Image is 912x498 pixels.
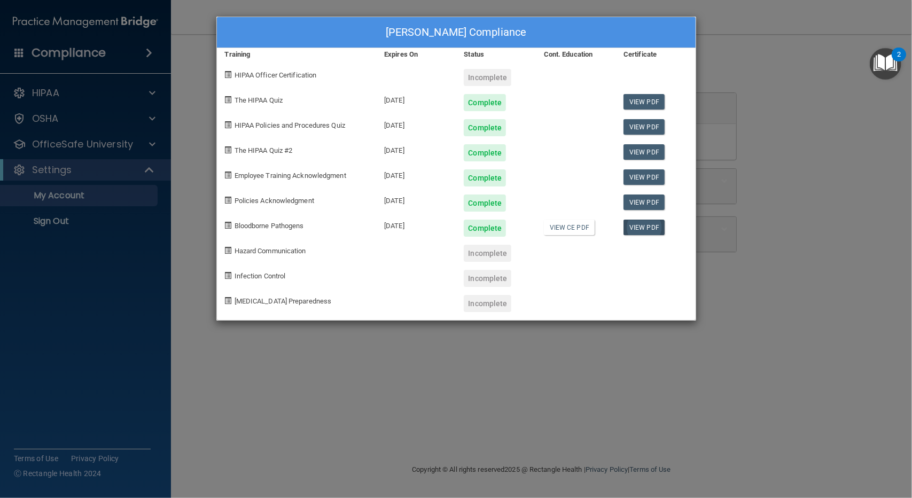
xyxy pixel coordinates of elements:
[623,94,665,110] a: View PDF
[235,247,306,255] span: Hazard Communication
[464,295,511,312] div: Incomplete
[464,169,506,186] div: Complete
[623,220,665,235] a: View PDF
[235,146,293,154] span: The HIPAA Quiz #2
[464,94,506,111] div: Complete
[235,96,283,104] span: The HIPAA Quiz
[376,186,456,212] div: [DATE]
[235,297,332,305] span: [MEDICAL_DATA] Preparedness
[536,48,615,61] div: Cont. Education
[623,119,665,135] a: View PDF
[464,220,506,237] div: Complete
[544,220,595,235] a: View CE PDF
[464,270,511,287] div: Incomplete
[897,55,901,68] div: 2
[615,48,695,61] div: Certificate
[235,222,304,230] span: Bloodborne Pathogens
[217,48,377,61] div: Training
[464,69,511,86] div: Incomplete
[217,17,696,48] div: [PERSON_NAME] Compliance
[464,119,506,136] div: Complete
[376,161,456,186] div: [DATE]
[235,71,317,79] span: HIPAA Officer Certification
[464,194,506,212] div: Complete
[376,212,456,237] div: [DATE]
[870,48,901,80] button: Open Resource Center, 2 new notifications
[623,194,665,210] a: View PDF
[235,121,345,129] span: HIPAA Policies and Procedures Quiz
[376,111,456,136] div: [DATE]
[376,136,456,161] div: [DATE]
[464,245,511,262] div: Incomplete
[376,48,456,61] div: Expires On
[235,197,314,205] span: Policies Acknowledgment
[464,144,506,161] div: Complete
[456,48,535,61] div: Status
[376,86,456,111] div: [DATE]
[235,272,286,280] span: Infection Control
[623,144,665,160] a: View PDF
[623,169,665,185] a: View PDF
[235,172,346,180] span: Employee Training Acknowledgment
